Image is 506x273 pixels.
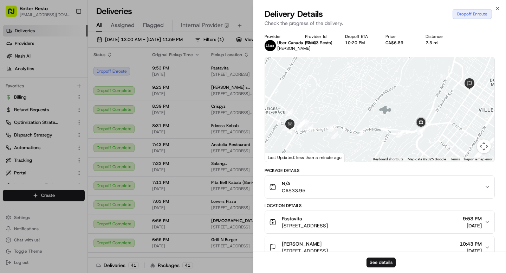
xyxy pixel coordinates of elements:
div: 2 [301,120,309,127]
div: 📗 [7,158,13,163]
span: Delivery Details [265,8,323,20]
span: Regen Pajulas [22,109,51,114]
div: 12 [306,124,313,132]
div: 11 [286,108,293,116]
div: Distance [426,34,455,39]
span: [DATE] [463,222,482,229]
a: Open this area in Google Maps (opens a new window) [267,153,290,162]
div: 4 [298,119,306,126]
div: 14 [357,128,365,136]
span: • [23,128,26,133]
span: [PERSON_NAME] [282,240,322,247]
span: Uber Canada (Better Resto) [277,40,332,46]
button: See details [366,258,396,267]
div: 10 [283,123,291,131]
span: API Documentation [66,157,113,164]
span: 9:53 PM [463,215,482,222]
div: 13 [328,124,336,132]
div: Last Updated: less than a minute ago [265,153,345,162]
div: Location Details [265,203,495,208]
input: Clear [18,45,116,53]
img: Nash [7,7,21,21]
img: 1736555255976-a54dd68f-1ca7-489b-9aae-adbdc363a1c4 [14,109,20,115]
div: Provider Id [305,34,334,39]
span: [STREET_ADDRESS] [282,247,328,254]
span: [DATE] [57,109,71,114]
span: CA$33.95 [282,187,305,194]
div: Past conversations [7,91,47,97]
img: 1736555255976-a54dd68f-1ca7-489b-9aae-adbdc363a1c4 [7,67,20,80]
span: 10:43 PM [460,240,482,247]
img: Regen Pajulas [7,102,18,113]
div: 💻 [59,158,65,163]
a: Report a map error [464,157,492,161]
button: Keyboard shortcuts [373,157,403,162]
span: [PERSON_NAME] [277,46,311,51]
button: Start new chat [119,69,128,78]
div: 15 [396,130,403,138]
img: Google [267,153,290,162]
span: [STREET_ADDRESS] [282,222,328,229]
button: Map camera controls [477,139,491,153]
button: See all [109,90,128,98]
a: 📗Knowledge Base [4,154,57,167]
img: 1738778727109-b901c2ba-d612-49f7-a14d-d897ce62d23f [15,67,27,80]
div: Package Details [265,168,495,173]
button: Pastavita[STREET_ADDRESS]9:53 PM[DATE] [265,211,494,233]
span: Pylon [70,174,85,179]
p: Welcome 👋 [7,28,128,39]
button: B74C3 [305,40,319,46]
span: [DATE] [27,128,41,133]
span: Map data ©2025 Google [408,157,446,161]
div: 1 [331,131,338,139]
div: 16 [417,126,425,134]
span: [DATE] [460,247,482,254]
span: • [53,109,55,114]
button: [PERSON_NAME][STREET_ADDRESS]10:43 PM[DATE] [265,236,494,259]
button: N/ACA$33.95 [265,176,494,198]
img: uber-new-logo.jpeg [265,40,276,51]
div: CA$6.89 [385,40,415,46]
a: 💻API Documentation [57,154,116,167]
div: Price [385,34,415,39]
span: N/A [282,180,305,187]
div: Provider [265,34,294,39]
p: Check the progress of the delivery. [265,20,495,27]
div: We're available if you need us! [32,74,97,80]
span: Pastavita [282,215,302,222]
div: Dropoff ETA [345,34,374,39]
a: Terms (opens in new tab) [450,157,460,161]
div: 2.5 mi [426,40,455,46]
span: Knowledge Base [14,157,54,164]
div: 10:20 PM [345,40,374,46]
div: Start new chat [32,67,115,74]
a: Powered byPylon [50,174,85,179]
div: 7 [297,120,305,127]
